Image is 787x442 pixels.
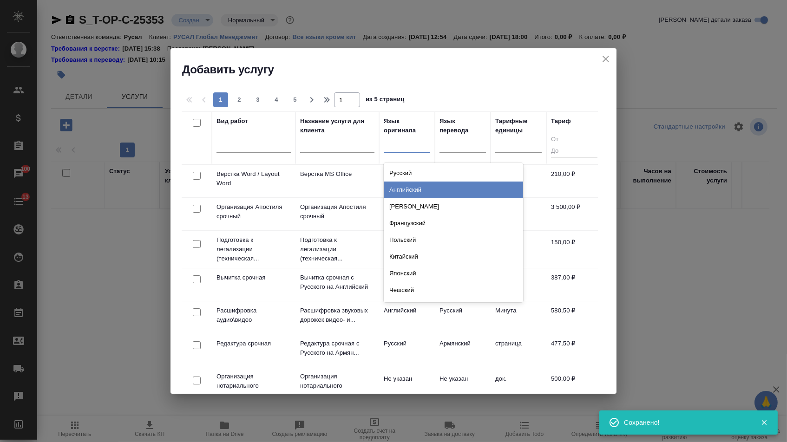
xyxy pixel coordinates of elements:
td: Не указан [379,165,435,197]
p: Организация Апостиля срочный [216,202,291,221]
p: Организация нотариального удостоверен... [300,372,374,400]
span: 2 [232,95,247,104]
div: Вид работ [216,117,248,126]
td: Русский [379,268,435,301]
div: Русский [384,165,523,182]
p: Расшифровка звуковых дорожек видео- и... [300,306,374,325]
div: Китайский [384,248,523,265]
p: Расшифровка аудио\видео [216,306,291,325]
p: Вычитка срочная [216,273,291,282]
div: Чешский [384,282,523,299]
div: Тариф [551,117,571,126]
div: Сербский [384,299,523,315]
td: 3 500,00 ₽ [546,198,602,230]
div: Язык оригинала [384,117,430,135]
td: док. [491,370,546,402]
span: 3 [250,95,265,104]
td: Русский [435,301,491,334]
p: Организация нотариального удостоверен... [216,372,291,400]
button: 3 [250,92,265,107]
td: Армянский [435,334,491,367]
td: 150,00 ₽ [546,233,602,266]
p: Редактура срочная [216,339,291,348]
td: страница [491,334,546,367]
span: 4 [269,95,284,104]
div: Тарифные единицы [495,117,542,135]
p: Верстка Word / Layout Word [216,169,291,188]
td: 477,50 ₽ [546,334,602,367]
td: 210,00 ₽ [546,165,602,197]
input: От [551,134,597,146]
td: Русский [379,334,435,367]
button: close [599,52,613,66]
div: [PERSON_NAME] [384,198,523,215]
button: 4 [269,92,284,107]
td: Английский [379,301,435,334]
p: Подготовка к легализации (техническая... [216,235,291,263]
button: Закрыть [754,418,774,427]
button: 2 [232,92,247,107]
p: Организация Апостиля срочный [300,202,374,221]
div: Язык перевода [439,117,486,135]
span: 5 [288,95,302,104]
p: Редактура срочная с Русского на Армян... [300,339,374,357]
input: До [551,146,597,157]
div: Сохранено! [624,418,747,427]
h2: Добавить услугу [182,62,616,77]
p: Подготовка к легализации (техническая... [300,235,374,263]
td: Не указан [435,370,491,402]
div: Французский [384,215,523,232]
td: Не указан [379,370,435,402]
td: 500,00 ₽ [546,370,602,402]
td: 580,50 ₽ [546,301,602,334]
td: 387,00 ₽ [546,268,602,301]
div: Польский [384,232,523,248]
span: из 5 страниц [366,94,405,107]
div: Название услуги для клиента [300,117,374,135]
div: Английский [384,182,523,198]
button: 5 [288,92,302,107]
td: Не указан [379,198,435,230]
td: Не указан [379,233,435,266]
p: Вычитка срочная с Русского на Английский [300,273,374,292]
div: Японский [384,265,523,282]
td: Минута [491,301,546,334]
p: Верстка MS Office [300,169,374,179]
